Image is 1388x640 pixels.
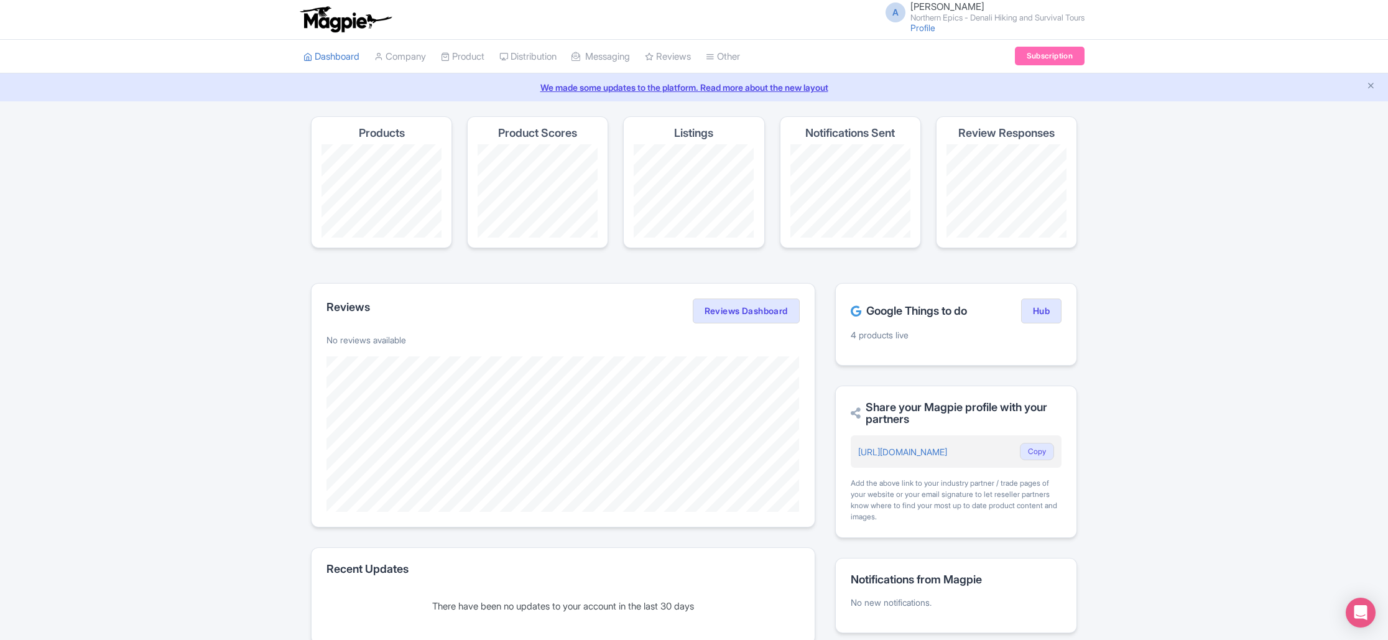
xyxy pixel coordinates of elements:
[1015,47,1085,65] a: Subscription
[858,447,947,457] a: [URL][DOMAIN_NAME]
[958,127,1055,139] h4: Review Responses
[851,478,1062,522] div: Add the above link to your industry partner / trade pages of your website or your email signature...
[851,328,1062,341] p: 4 products live
[1346,598,1376,628] div: Open Intercom Messenger
[851,401,1062,426] h2: Share your Magpie profile with your partners
[498,127,577,139] h4: Product Scores
[674,127,713,139] h4: Listings
[851,596,1062,609] p: No new notifications.
[645,40,691,74] a: Reviews
[359,127,405,139] h4: Products
[571,40,630,74] a: Messaging
[878,2,1085,22] a: A [PERSON_NAME] Northern Epics - Denali Hiking and Survival Tours
[910,1,984,12] span: [PERSON_NAME]
[1366,80,1376,94] button: Close announcement
[910,22,935,33] a: Profile
[441,40,484,74] a: Product
[374,40,426,74] a: Company
[851,305,967,317] h2: Google Things to do
[805,127,895,139] h4: Notifications Sent
[886,2,905,22] span: A
[499,40,557,74] a: Distribution
[303,40,359,74] a: Dashboard
[706,40,740,74] a: Other
[851,573,1062,586] h2: Notifications from Magpie
[1020,443,1054,460] button: Copy
[326,563,800,575] h2: Recent Updates
[297,6,394,33] img: logo-ab69f6fb50320c5b225c76a69d11143b.png
[326,333,800,346] p: No reviews available
[7,81,1381,94] a: We made some updates to the platform. Read more about the new layout
[326,600,800,614] div: There have been no updates to your account in the last 30 days
[910,14,1085,22] small: Northern Epics - Denali Hiking and Survival Tours
[326,301,370,313] h2: Reviews
[693,299,800,323] a: Reviews Dashboard
[1021,299,1062,323] a: Hub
